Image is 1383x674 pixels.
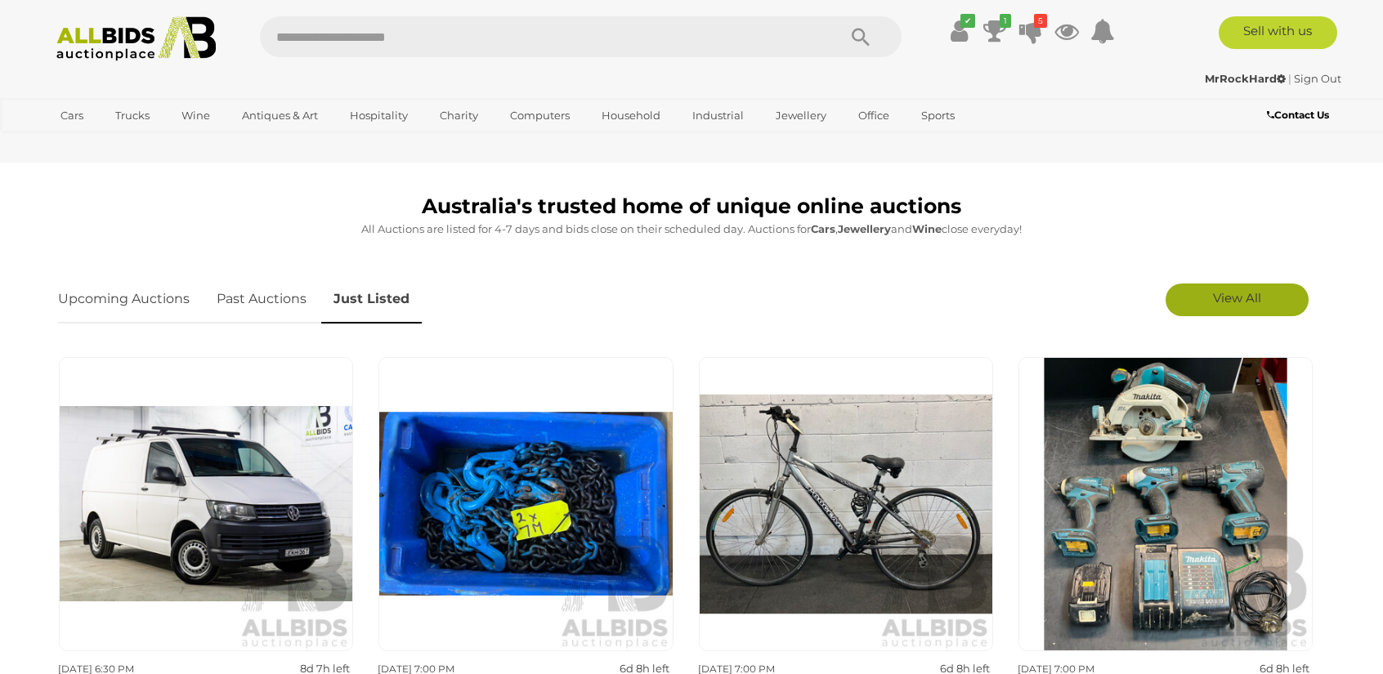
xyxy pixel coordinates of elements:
[58,220,1325,239] p: All Auctions are listed for 4-7 days and bids close on their scheduled day. Auctions for , and cl...
[47,16,225,61] img: Allbids.com.au
[682,102,754,129] a: Industrial
[50,102,94,129] a: Cars
[171,102,221,129] a: Wine
[838,222,891,235] strong: Jewellery
[59,357,353,651] img: 09/2017 Volkswagen Transporter TDI 340 SWB LOW (FWD) T6 MY18 Van Candy White Turbo Diesel 2.0L
[321,275,422,324] a: Just Listed
[58,275,202,324] a: Upcoming Auctions
[1166,283,1309,316] a: View All
[947,16,971,46] a: ✔
[911,102,965,129] a: Sports
[765,102,837,129] a: Jewellery
[848,102,900,129] a: Office
[429,102,489,129] a: Charity
[699,357,993,651] img: Progear Cx-400 Mountain Bike
[820,16,902,57] button: Search
[811,222,835,235] strong: Cars
[1034,14,1047,28] i: 5
[1294,72,1341,85] a: Sign Out
[105,102,160,129] a: Trucks
[982,16,1007,46] a: 1
[378,357,673,651] img: 2x 7-Metre Heavy Duty Lifting Chains
[1018,357,1313,651] img: Assorted Makita Tools Includes DHP459, DTD146, DC18SD & More
[960,14,975,28] i: ✔
[1219,16,1337,49] a: Sell with us
[1205,72,1288,85] a: MrRockHard
[1267,109,1329,121] b: Contact Us
[912,222,942,235] strong: Wine
[1288,72,1291,85] span: |
[591,102,671,129] a: Household
[58,195,1325,218] h1: Australia's trusted home of unique online auctions
[231,102,329,129] a: Antiques & Art
[1000,14,1011,28] i: 1
[1018,16,1043,46] a: 5
[339,102,418,129] a: Hospitality
[204,275,319,324] a: Past Auctions
[1205,72,1286,85] strong: MrRockHard
[499,102,580,129] a: Computers
[1213,290,1261,306] span: View All
[1267,106,1333,124] a: Contact Us
[50,129,187,156] a: [GEOGRAPHIC_DATA]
